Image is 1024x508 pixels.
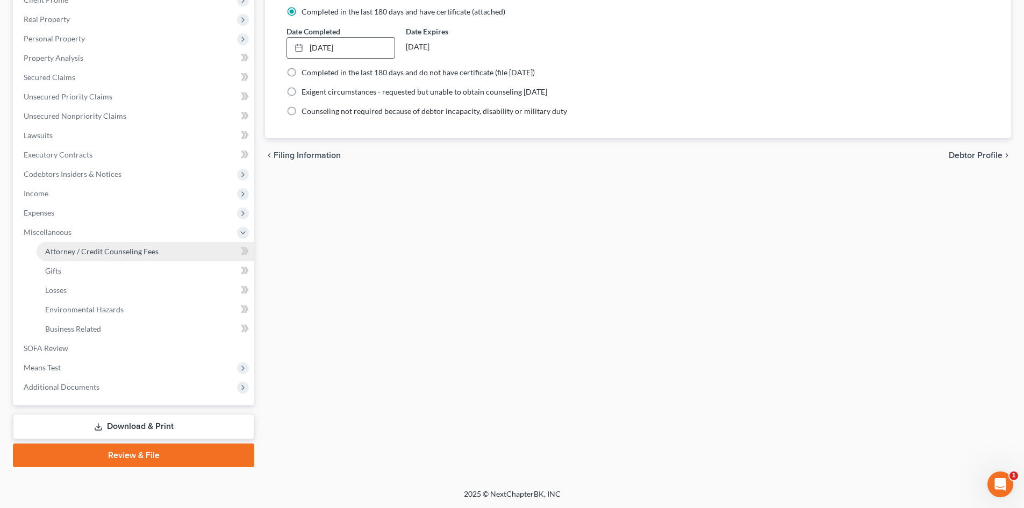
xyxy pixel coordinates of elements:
[24,15,70,24] span: Real Property
[15,87,254,106] a: Unsecured Priority Claims
[24,150,92,159] span: Executory Contracts
[45,285,67,295] span: Losses
[37,281,254,300] a: Losses
[949,151,1011,160] button: Debtor Profile chevron_right
[24,92,112,101] span: Unsecured Priority Claims
[45,305,124,314] span: Environmental Hazards
[24,169,121,178] span: Codebtors Insiders & Notices
[24,227,71,237] span: Miscellaneous
[265,151,274,160] i: chevron_left
[287,38,394,58] a: [DATE]
[949,151,1002,160] span: Debtor Profile
[24,131,53,140] span: Lawsuits
[274,151,341,160] span: Filing Information
[24,34,85,43] span: Personal Property
[302,7,505,16] span: Completed in the last 180 days and have certificate (attached)
[13,443,254,467] a: Review & File
[24,363,61,372] span: Means Test
[15,68,254,87] a: Secured Claims
[287,26,340,37] label: Date Completed
[206,489,819,508] div: 2025 © NextChapterBK, INC
[24,73,75,82] span: Secured Claims
[302,68,535,77] span: Completed in the last 180 days and do not have certificate (file [DATE])
[37,242,254,261] a: Attorney / Credit Counseling Fees
[265,151,341,160] button: chevron_left Filing Information
[302,87,547,96] span: Exigent circumstances - requested but unable to obtain counseling [DATE]
[15,339,254,358] a: SOFA Review
[45,324,101,333] span: Business Related
[24,344,68,353] span: SOFA Review
[37,300,254,319] a: Environmental Hazards
[1009,471,1018,480] span: 1
[24,189,48,198] span: Income
[37,319,254,339] a: Business Related
[15,145,254,164] a: Executory Contracts
[302,106,567,116] span: Counseling not required because of debtor incapacity, disability or military duty
[15,106,254,126] a: Unsecured Nonpriority Claims
[406,37,514,56] div: [DATE]
[45,247,159,256] span: Attorney / Credit Counseling Fees
[1002,151,1011,160] i: chevron_right
[24,111,126,120] span: Unsecured Nonpriority Claims
[24,208,54,217] span: Expenses
[406,26,514,37] label: Date Expires
[24,53,83,62] span: Property Analysis
[987,471,1013,497] iframe: Intercom live chat
[37,261,254,281] a: Gifts
[24,382,99,391] span: Additional Documents
[15,126,254,145] a: Lawsuits
[45,266,61,275] span: Gifts
[13,414,254,439] a: Download & Print
[15,48,254,68] a: Property Analysis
